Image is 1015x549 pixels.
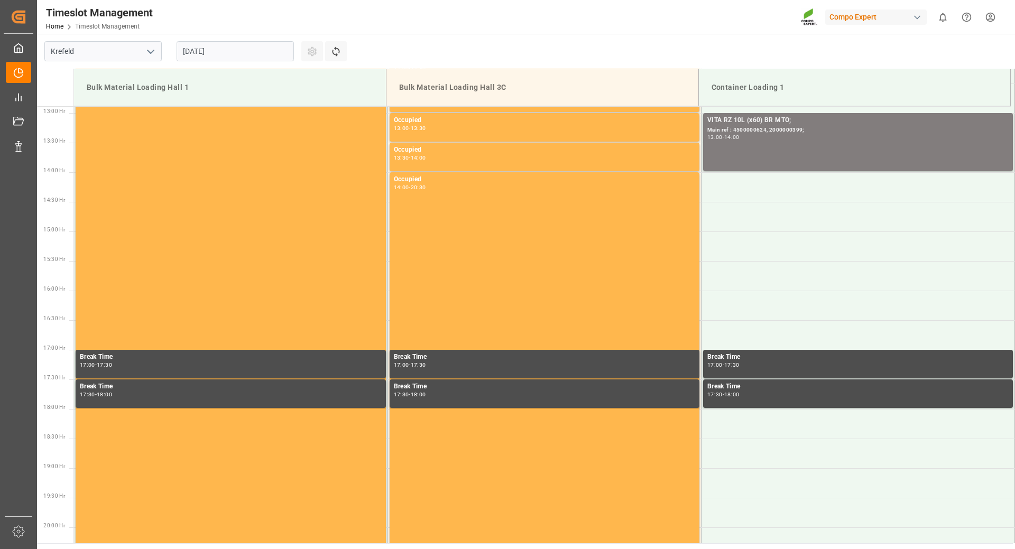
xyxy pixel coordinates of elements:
[43,434,65,440] span: 18:30 Hr
[80,352,382,362] div: Break Time
[43,345,65,351] span: 17:00 Hr
[409,185,410,190] div: -
[43,404,65,410] span: 18:00 Hr
[409,155,410,160] div: -
[409,126,410,131] div: -
[955,5,979,29] button: Help Center
[95,392,97,397] div: -
[95,362,97,367] div: -
[394,381,695,392] div: Break Time
[394,115,695,126] div: Occupied
[825,10,927,25] div: Compo Expert
[724,135,740,139] div: 14:00
[707,362,723,367] div: 17:00
[395,78,690,97] div: Bulk Material Loading Hall 3C
[394,155,409,160] div: 13:30
[43,108,65,114] span: 13:00 Hr
[707,78,1002,97] div: Container Loading 1
[723,392,724,397] div: -
[411,185,426,190] div: 20:30
[46,5,153,21] div: Timeslot Management
[43,463,65,469] span: 19:00 Hr
[825,7,931,27] button: Compo Expert
[707,126,1009,135] div: Main ref : 4500000624, 2000000399;
[46,23,63,30] a: Home
[724,392,740,397] div: 18:00
[43,523,65,528] span: 20:00 Hr
[97,392,112,397] div: 18:00
[707,381,1009,392] div: Break Time
[177,41,294,61] input: DD.MM.YYYY
[411,126,426,131] div: 13:30
[411,392,426,397] div: 18:00
[43,256,65,262] span: 15:30 Hr
[80,362,95,367] div: 17:00
[394,352,695,362] div: Break Time
[707,352,1009,362] div: Break Time
[43,168,65,173] span: 14:00 Hr
[43,315,65,321] span: 16:30 Hr
[409,392,410,397] div: -
[43,286,65,292] span: 16:00 Hr
[707,135,723,139] div: 13:00
[411,362,426,367] div: 17:30
[801,8,818,26] img: Screenshot%202023-09-29%20at%2010.02.21.png_1712312052.png
[724,362,740,367] div: 17:30
[394,174,695,185] div: Occupied
[80,392,95,397] div: 17:30
[707,115,1009,126] div: VITA RZ 10L (x60) BR MTO;
[394,126,409,131] div: 13:00
[723,135,724,139] div: -
[142,43,158,60] button: open menu
[723,362,724,367] div: -
[44,41,162,61] input: Type to search/select
[394,392,409,397] div: 17:30
[707,392,723,397] div: 17:30
[82,78,377,97] div: Bulk Material Loading Hall 1
[43,138,65,144] span: 13:30 Hr
[43,493,65,499] span: 19:30 Hr
[97,362,112,367] div: 17:30
[931,5,955,29] button: show 0 new notifications
[411,155,426,160] div: 14:00
[43,375,65,380] span: 17:30 Hr
[394,145,695,155] div: Occupied
[409,362,410,367] div: -
[394,362,409,367] div: 17:00
[394,185,409,190] div: 14:00
[43,227,65,232] span: 15:00 Hr
[80,381,382,392] div: Break Time
[43,197,65,203] span: 14:30 Hr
